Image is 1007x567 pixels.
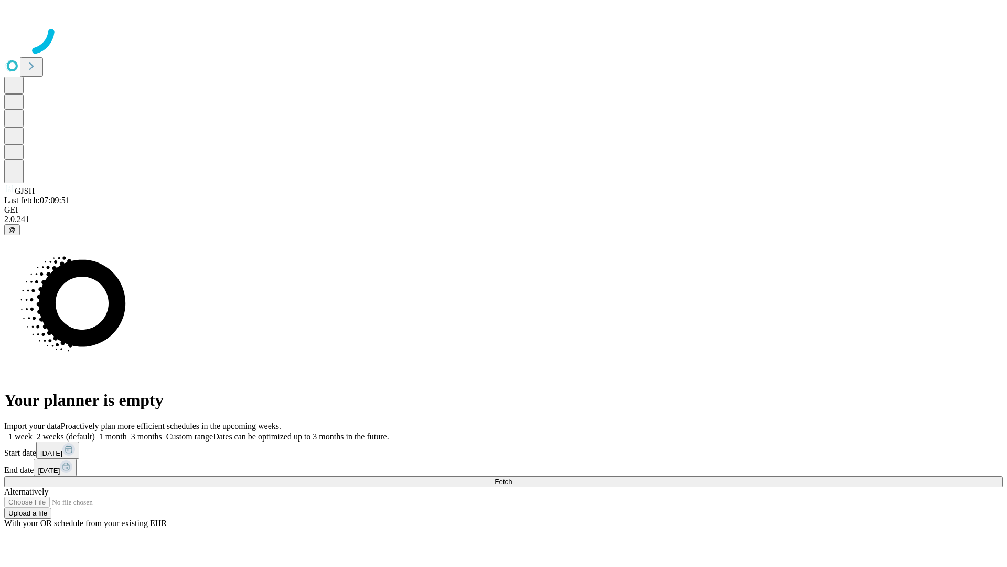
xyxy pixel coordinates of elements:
[4,519,167,528] span: With your OR schedule from your existing EHR
[40,449,62,457] span: [DATE]
[61,422,281,430] span: Proactively plan more efficient schedules in the upcoming weeks.
[213,432,389,441] span: Dates can be optimized up to 3 months in the future.
[166,432,213,441] span: Custom range
[4,508,51,519] button: Upload a file
[8,226,16,234] span: @
[15,186,35,195] span: GJSH
[38,467,60,475] span: [DATE]
[4,422,61,430] span: Import your data
[4,224,20,235] button: @
[4,442,1003,459] div: Start date
[4,459,1003,476] div: End date
[495,478,512,486] span: Fetch
[36,442,79,459] button: [DATE]
[4,391,1003,410] h1: Your planner is empty
[4,205,1003,215] div: GEI
[37,432,95,441] span: 2 weeks (default)
[131,432,162,441] span: 3 months
[4,196,70,205] span: Last fetch: 07:09:51
[99,432,127,441] span: 1 month
[8,432,33,441] span: 1 week
[4,215,1003,224] div: 2.0.241
[4,487,48,496] span: Alternatively
[34,459,77,476] button: [DATE]
[4,476,1003,487] button: Fetch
